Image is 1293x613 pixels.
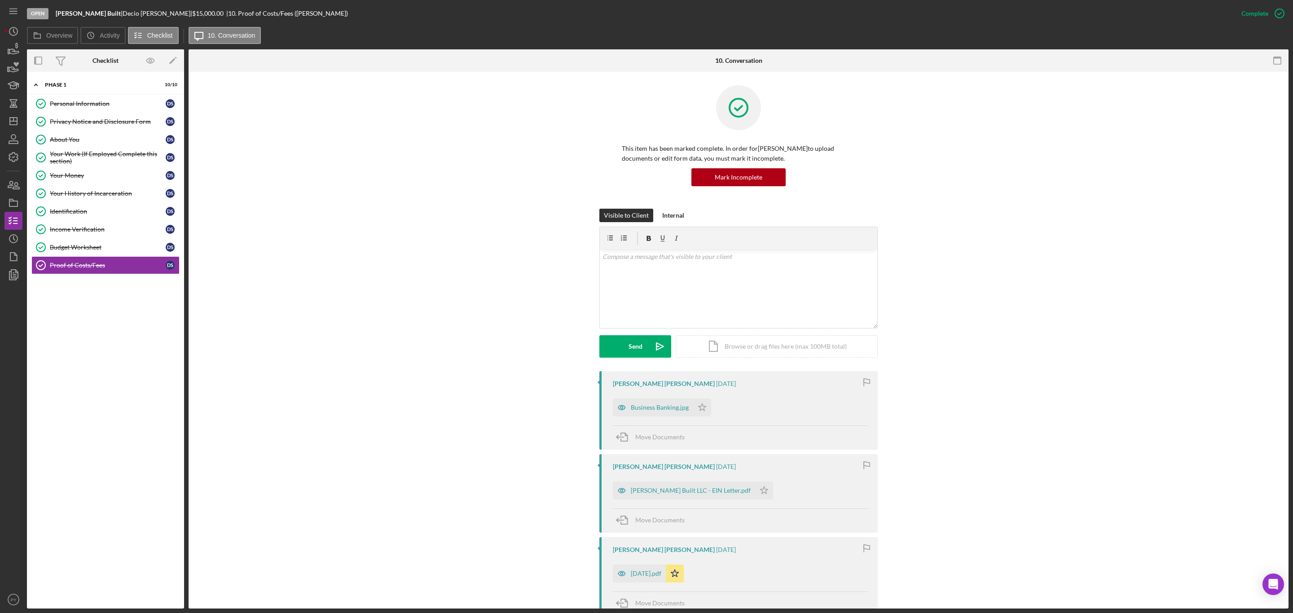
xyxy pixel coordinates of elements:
[631,404,689,411] div: Business Banking.jpg
[622,144,855,164] p: This item has been marked complete. In order for [PERSON_NAME] to upload documents or edit form d...
[716,463,736,470] time: 2025-07-08 18:08
[715,57,762,64] div: 10. Conversation
[613,426,694,448] button: Move Documents
[147,32,173,39] label: Checklist
[50,190,166,197] div: Your History of Incarceration
[31,113,180,131] a: Privacy Notice and Disclosure FormDS
[31,184,180,202] a: Your History of IncarcerationDS
[56,9,121,17] b: [PERSON_NAME] Built
[56,10,123,17] div: |
[166,171,175,180] div: D S
[11,597,17,602] text: PY
[631,487,751,494] div: [PERSON_NAME] Built LLC - EIN Letter.pdf
[613,398,711,416] button: Business Banking.jpg
[613,482,773,499] button: [PERSON_NAME] Built LLC - EIN Letter.pdf
[50,226,166,233] div: Income Verification
[192,10,226,17] div: $15,000.00
[27,8,48,19] div: Open
[1262,574,1284,595] div: Open Intercom Messenger
[31,238,180,256] a: Budget WorksheetDS
[166,225,175,234] div: D S
[31,166,180,184] a: Your MoneyDS
[31,202,180,220] a: IdentificationDS
[100,32,119,39] label: Activity
[604,209,649,222] div: Visible to Client
[50,150,166,165] div: Your Work (If Employed Complete this section)
[123,10,192,17] div: Decio [PERSON_NAME] |
[27,27,78,44] button: Overview
[613,380,715,387] div: [PERSON_NAME] [PERSON_NAME]
[613,565,684,582] button: [DATE].pdf
[599,335,671,358] button: Send
[166,153,175,162] div: D S
[31,131,180,149] a: About YouDS
[50,208,166,215] div: Identification
[166,243,175,252] div: D S
[613,463,715,470] div: [PERSON_NAME] [PERSON_NAME]
[166,261,175,270] div: D S
[613,509,694,531] button: Move Documents
[50,262,166,269] div: Proof of Costs/Fees
[599,209,653,222] button: Visible to Client
[45,82,155,88] div: Phase 1
[166,117,175,126] div: D S
[613,546,715,553] div: [PERSON_NAME] [PERSON_NAME]
[50,244,166,251] div: Budget Worksheet
[4,591,22,609] button: PY
[631,570,661,577] div: [DATE].pdf
[166,189,175,198] div: D S
[46,32,72,39] label: Overview
[50,136,166,143] div: About You
[50,118,166,125] div: Privacy Notice and Disclosure Form
[31,256,180,274] a: Proof of Costs/FeesDS
[691,168,786,186] button: Mark Incomplete
[208,32,255,39] label: 10. Conversation
[31,149,180,166] a: Your Work (If Employed Complete this section)DS
[80,27,125,44] button: Activity
[50,100,166,107] div: Personal Information
[658,209,689,222] button: Internal
[635,599,685,607] span: Move Documents
[635,516,685,524] span: Move Documents
[662,209,684,222] div: Internal
[189,27,261,44] button: 10. Conversation
[128,27,179,44] button: Checklist
[716,546,736,553] time: 2025-07-08 18:01
[1232,4,1289,22] button: Complete
[635,433,685,441] span: Move Documents
[92,57,119,64] div: Checklist
[629,335,642,358] div: Send
[50,172,166,179] div: Your Money
[31,95,180,113] a: Personal InformationDS
[166,135,175,144] div: D S
[715,168,762,186] div: Mark Incomplete
[166,207,175,216] div: D S
[31,220,180,238] a: Income VerificationDS
[161,82,177,88] div: 10 / 10
[226,10,348,17] div: | 10. Proof of Costs/Fees ([PERSON_NAME])
[716,380,736,387] time: 2025-07-08 18:11
[1241,4,1268,22] div: Complete
[166,99,175,108] div: D S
